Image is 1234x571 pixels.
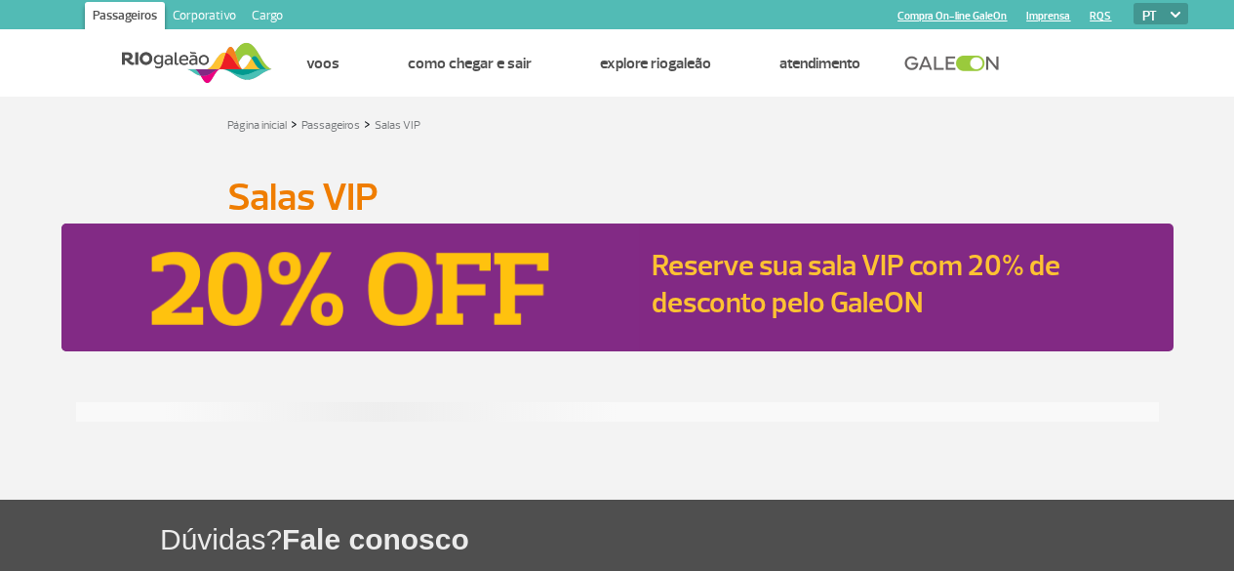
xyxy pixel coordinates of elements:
a: > [291,112,298,135]
a: Passageiros [85,2,165,33]
h1: Dúvidas? [160,519,1234,559]
span: Fale conosco [282,523,469,555]
a: Imprensa [1026,10,1070,22]
a: Passageiros [301,118,360,133]
a: Explore RIOgaleão [600,54,711,73]
a: > [364,112,371,135]
a: Compra On-line GaleOn [897,10,1007,22]
img: Reserve sua sala VIP com 20% de desconto pelo GaleON [61,224,640,351]
a: Como chegar e sair [408,54,532,73]
a: RQS [1090,10,1111,22]
a: Página inicial [227,118,287,133]
a: Atendimento [779,54,860,73]
a: Cargo [244,2,291,33]
a: Reserve sua sala VIP com 20% de desconto pelo GaleON [652,247,1060,321]
a: Voos [306,54,339,73]
a: Salas VIP [375,118,420,133]
a: Corporativo [165,2,244,33]
h1: Salas VIP [227,181,1008,214]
